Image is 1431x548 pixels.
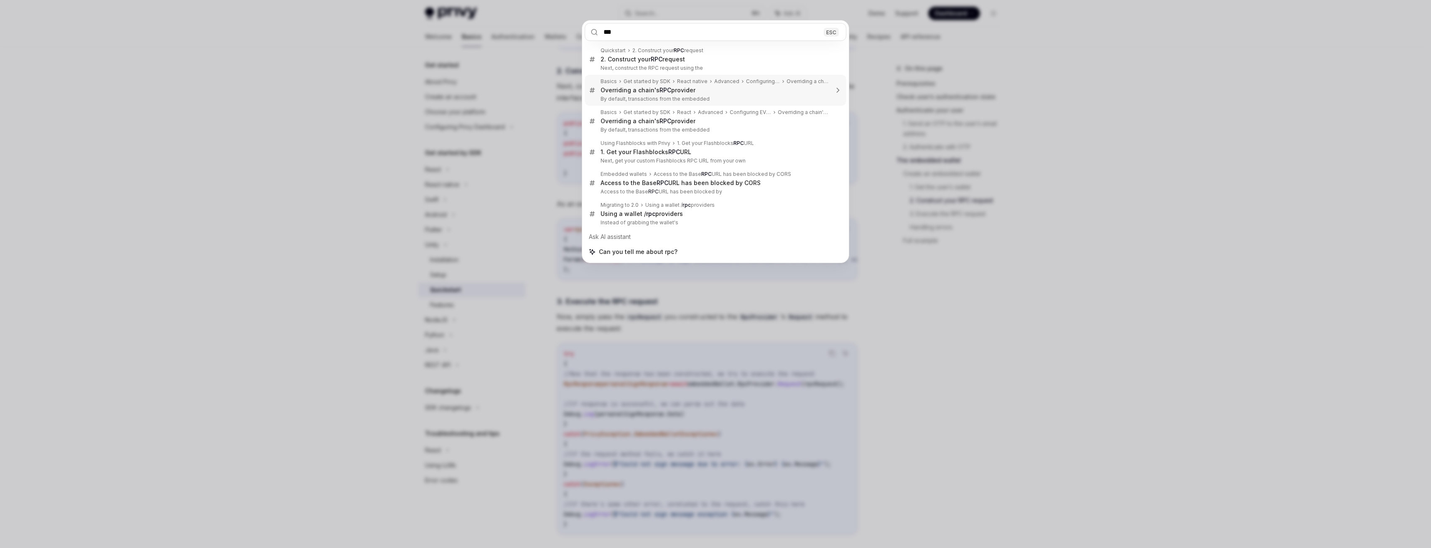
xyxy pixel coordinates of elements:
div: React [677,109,691,116]
div: 2. Construct your request [601,56,685,63]
div: Using a wallet / providers [645,202,715,208]
p: Next, get your custom Flashblocks RPC URL from your own [601,157,829,164]
div: ESC [824,28,839,36]
div: Overriding a chain's provider [601,117,695,125]
div: Access to the Base URL has been blocked by CORS [601,179,761,187]
div: Using a wallet / providers [601,210,683,218]
div: Configuring EVM networks [730,109,771,116]
div: Quickstart [601,47,626,54]
div: Using Flashblocks with Privy [601,140,670,147]
span: Can you tell me about rpc? [599,248,677,256]
b: RPC [733,140,744,146]
div: Advanced [698,109,723,116]
b: RPC [659,117,671,124]
b: RPC [648,188,659,195]
p: Next, construct the RPC request using the [601,65,829,71]
b: RPC [668,148,680,155]
b: RPC [651,56,662,63]
div: Access to the Base URL has been blocked by CORS [654,171,791,178]
b: RPC [659,86,671,94]
p: Instead of grabbing the wallet's [601,219,829,226]
b: rpc [646,210,655,217]
div: Get started by SDK [624,109,670,116]
div: 1. Get your Flashblocks URL [601,148,691,156]
p: By default, transactions from the embedded [601,127,829,133]
div: Ask AI assistant [585,229,846,244]
div: Configuring EVM networks [746,78,780,85]
div: Advanced [714,78,739,85]
div: React native [677,78,708,85]
div: Basics [601,109,617,116]
p: By default, transactions from the embedded [601,96,829,102]
b: RPC [657,179,668,186]
p: Access to the Base URL has been blocked by [601,188,829,195]
div: 1. Get your Flashblocks URL [677,140,754,147]
b: rpc [682,202,691,208]
div: Basics [601,78,617,85]
div: Overriding a chain's provider [601,86,695,94]
div: Get started by SDK [624,78,670,85]
div: Migrating to 2.0 [601,202,639,208]
b: RPC [701,171,712,177]
div: 2. Construct your request [632,47,703,54]
div: Overriding a chain's provider [787,78,829,85]
div: Overriding a chain's provider [778,109,829,116]
div: Embedded wallets [601,171,647,178]
b: RPC [674,47,684,53]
